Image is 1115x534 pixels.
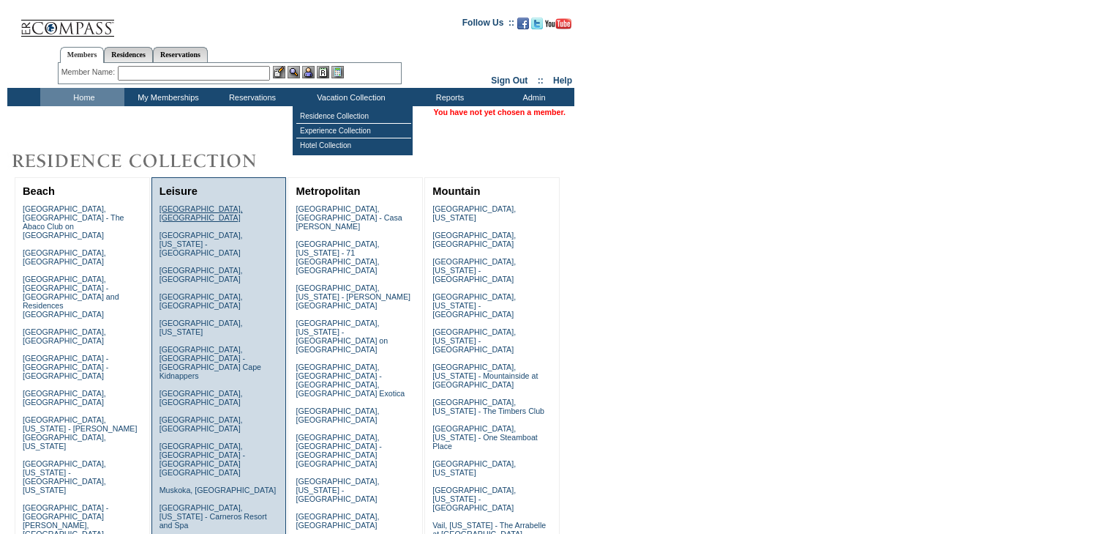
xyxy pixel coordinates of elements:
a: [GEOGRAPHIC_DATA], [US_STATE] - [GEOGRAPHIC_DATA], [US_STATE] [23,459,106,494]
img: Impersonate [302,66,315,78]
td: Residence Collection [296,109,411,124]
a: [GEOGRAPHIC_DATA], [GEOGRAPHIC_DATA] [159,204,243,222]
a: Subscribe to our YouTube Channel [545,22,571,31]
a: [GEOGRAPHIC_DATA], [US_STATE] - The Timbers Club [432,398,544,415]
img: View [288,66,300,78]
a: [GEOGRAPHIC_DATA], [US_STATE] [432,459,516,477]
a: [GEOGRAPHIC_DATA], [US_STATE] - One Steamboat Place [432,424,538,450]
img: Follow us on Twitter [531,18,543,29]
a: [GEOGRAPHIC_DATA], [US_STATE] - [GEOGRAPHIC_DATA] [432,257,516,283]
a: [GEOGRAPHIC_DATA], [GEOGRAPHIC_DATA] [23,327,106,345]
span: :: [538,75,544,86]
td: Home [40,88,124,106]
a: [GEOGRAPHIC_DATA], [US_STATE] - [PERSON_NAME][GEOGRAPHIC_DATA], [US_STATE] [23,415,138,450]
a: [GEOGRAPHIC_DATA], [GEOGRAPHIC_DATA] [159,266,243,283]
a: Help [553,75,572,86]
a: [GEOGRAPHIC_DATA], [US_STATE] - [GEOGRAPHIC_DATA] [432,292,516,319]
a: Follow us on Twitter [531,22,543,31]
a: [GEOGRAPHIC_DATA], [GEOGRAPHIC_DATA] - The Abaco Club on [GEOGRAPHIC_DATA] [23,204,124,240]
a: [GEOGRAPHIC_DATA], [US_STATE] - Mountainside at [GEOGRAPHIC_DATA] [432,363,538,389]
a: [GEOGRAPHIC_DATA], [GEOGRAPHIC_DATA] [159,292,243,310]
a: [GEOGRAPHIC_DATA], [US_STATE] [432,204,516,222]
a: [GEOGRAPHIC_DATA], [US_STATE] - [GEOGRAPHIC_DATA] [159,231,243,257]
a: [GEOGRAPHIC_DATA], [US_STATE] - [GEOGRAPHIC_DATA] [296,477,379,503]
div: Member Name: [61,66,118,78]
td: Experience Collection [296,124,411,138]
a: [GEOGRAPHIC_DATA], [GEOGRAPHIC_DATA] - Casa [PERSON_NAME] [296,204,402,231]
a: [GEOGRAPHIC_DATA], [GEOGRAPHIC_DATA] - [GEOGRAPHIC_DATA] and Residences [GEOGRAPHIC_DATA] [23,275,119,319]
img: b_calculator.gif [331,66,344,78]
img: Destinations by Exclusive Resorts [7,147,293,176]
a: [GEOGRAPHIC_DATA], [GEOGRAPHIC_DATA] [159,415,243,433]
a: [GEOGRAPHIC_DATA], [GEOGRAPHIC_DATA] - [GEOGRAPHIC_DATA] [GEOGRAPHIC_DATA] [159,442,245,477]
a: Residences [104,47,153,62]
a: [GEOGRAPHIC_DATA], [US_STATE] - [GEOGRAPHIC_DATA] on [GEOGRAPHIC_DATA] [296,319,388,354]
td: Hotel Collection [296,138,411,152]
a: [GEOGRAPHIC_DATA], [GEOGRAPHIC_DATA] [23,389,106,407]
a: [GEOGRAPHIC_DATA], [GEOGRAPHIC_DATA] [296,407,379,424]
td: Follow Us :: [462,16,514,34]
td: Reports [406,88,490,106]
img: Subscribe to our YouTube Channel [545,18,571,29]
a: [GEOGRAPHIC_DATA], [US_STATE] - Carneros Resort and Spa [159,503,267,530]
a: [GEOGRAPHIC_DATA], [US_STATE] - 71 [GEOGRAPHIC_DATA], [GEOGRAPHIC_DATA] [296,240,379,275]
td: Reservations [209,88,293,106]
a: Mountain [432,185,480,197]
img: i.gif [7,22,19,23]
img: Become our fan on Facebook [517,18,529,29]
a: [GEOGRAPHIC_DATA], [GEOGRAPHIC_DATA] - [GEOGRAPHIC_DATA] Cape Kidnappers [159,345,261,380]
img: Reservations [317,66,329,78]
a: [GEOGRAPHIC_DATA], [US_STATE] - [PERSON_NAME][GEOGRAPHIC_DATA] [296,283,410,310]
a: [GEOGRAPHIC_DATA], [GEOGRAPHIC_DATA] [23,248,106,266]
a: Reservations [153,47,208,62]
a: [GEOGRAPHIC_DATA], [GEOGRAPHIC_DATA] [432,231,516,248]
a: Become our fan on Facebook [517,22,529,31]
td: Vacation Collection [293,88,406,106]
a: [GEOGRAPHIC_DATA], [US_STATE] [159,319,243,336]
a: Leisure [159,185,198,197]
a: [GEOGRAPHIC_DATA], [US_STATE] - [GEOGRAPHIC_DATA] [432,486,516,512]
a: Metropolitan [296,185,360,197]
a: [GEOGRAPHIC_DATA] - [GEOGRAPHIC_DATA] - [GEOGRAPHIC_DATA] [23,354,108,380]
a: [GEOGRAPHIC_DATA], [GEOGRAPHIC_DATA] - [GEOGRAPHIC_DATA], [GEOGRAPHIC_DATA] Exotica [296,363,405,398]
a: [GEOGRAPHIC_DATA], [GEOGRAPHIC_DATA] - [GEOGRAPHIC_DATA] [GEOGRAPHIC_DATA] [296,433,381,468]
td: Admin [490,88,574,106]
img: Compass Home [20,7,115,37]
td: My Memberships [124,88,209,106]
span: You have not yet chosen a member. [434,108,566,116]
a: Members [60,47,105,63]
a: [GEOGRAPHIC_DATA], [US_STATE] - [GEOGRAPHIC_DATA] [432,327,516,354]
a: [GEOGRAPHIC_DATA], [GEOGRAPHIC_DATA] [159,389,243,407]
img: b_edit.gif [273,66,285,78]
a: Beach [23,185,55,197]
a: Muskoka, [GEOGRAPHIC_DATA] [159,486,276,494]
a: Sign Out [491,75,528,86]
a: [GEOGRAPHIC_DATA], [GEOGRAPHIC_DATA] [296,512,379,530]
